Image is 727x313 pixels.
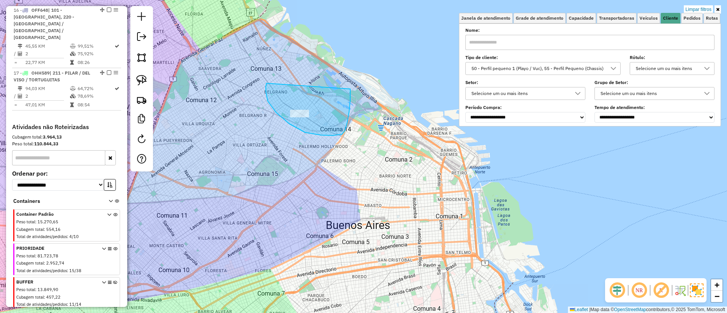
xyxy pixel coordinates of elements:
[114,70,118,75] em: Opções
[16,260,44,266] span: Cubagem total
[37,253,58,258] span: 81.723,78
[598,87,700,100] div: Selecione um ou mais itens
[70,94,76,98] i: % de utilização da cubagem
[630,54,715,61] label: Rótulo:
[599,16,634,20] span: Transportadoras
[67,302,68,307] span: :
[18,94,22,98] i: Total de Atividades
[715,291,719,301] span: −
[711,279,722,291] a: Zoom in
[711,291,722,302] a: Zoom out
[594,104,715,111] label: Tempo de atendimento:
[70,86,76,91] i: % de utilização do peso
[690,283,704,297] img: Exibir/Ocultar setores
[44,227,45,232] span: :
[465,79,585,86] label: Setor:
[13,197,99,205] span: Containers
[715,280,719,290] span: +
[16,302,67,307] span: Total de atividades/pedidos
[12,134,121,140] div: Cubagem total:
[16,268,67,273] span: Total de atividades/pedidos
[14,7,74,40] span: 16 -
[35,219,36,224] span: :
[569,16,594,20] span: Capacidade
[14,70,90,83] span: 17 -
[16,294,44,300] span: Cubagem total
[12,123,121,131] h4: Atividades não Roteirizadas
[136,52,147,63] img: Selecionar atividades - polígono
[70,60,74,65] i: Tempo total em rota
[134,9,149,26] a: Nova sessão e pesquisa
[46,260,64,266] span: 2.952,74
[16,219,35,224] span: Peso total
[108,280,112,309] i: Opções
[706,16,718,20] span: Rotas
[640,16,658,20] span: Veículos
[70,103,74,107] i: Tempo total em rota
[465,54,621,61] label: Tipo de cliente:
[35,253,36,258] span: :
[12,140,121,147] div: Peso total:
[614,307,646,312] a: OpenStreetMap
[44,260,45,266] span: :
[133,92,150,108] a: Criar rota
[469,62,606,75] div: 50 - Perfil pequeno 1 (Playo / Vuc), 55 - Perfil Pequeno (Chassis)
[69,302,81,307] span: 11/14
[77,59,114,66] td: 08:26
[652,281,670,299] span: Exibir rótulo
[18,51,22,56] i: Total de Atividades
[136,95,147,105] img: Criar rota
[663,16,678,20] span: Cliente
[69,234,79,239] span: 4/10
[46,227,61,232] span: 554,16
[14,7,74,40] span: | 101 - [GEOGRAPHIC_DATA], 220 - [GEOGRAPHIC_DATA] / [GEOGRAPHIC_DATA] / [GEOGRAPHIC_DATA]
[67,234,68,239] span: :
[44,294,45,300] span: :
[25,50,70,58] td: 2
[465,104,585,111] label: Período Compra:
[35,287,36,292] span: :
[31,70,50,76] span: OHH589
[43,134,62,140] strong: 3.964,13
[608,281,626,299] span: Ocultar deslocamento
[70,44,76,48] i: % de utilização do peso
[37,219,58,224] span: 15.270,65
[104,179,116,191] button: Ordem crescente
[107,8,111,12] em: Finalizar rota
[108,247,112,275] i: Opções
[25,85,70,92] td: 94,03 KM
[16,245,98,252] span: PRIORIDADE
[46,294,61,300] span: 457,22
[16,253,35,258] span: Peso total
[25,59,70,66] td: 22,77 KM
[683,16,700,20] span: Pedidos
[570,307,588,312] a: Leaflet
[100,8,105,12] em: Alterar sequência das rotas
[684,5,713,14] a: Limpar filtros
[77,92,114,100] td: 78,69%
[77,42,114,50] td: 99,51%
[18,44,22,48] i: Distância Total
[16,234,67,239] span: Total de atividades/pedidos
[34,141,58,146] strong: 110.844,33
[14,70,90,83] span: | 211 - PILAR / DEL VISO / TORTUGUITAS
[674,284,686,296] img: Fluxo de ruas
[77,50,114,58] td: 75,92%
[25,92,70,100] td: 2
[114,8,118,12] em: Opções
[25,42,70,50] td: 45,55 KM
[461,16,510,20] span: Janela de atendimento
[100,70,105,75] em: Alterar sequência das rotas
[107,70,111,75] em: Finalizar rota
[31,7,48,13] span: OFF648
[16,279,98,285] span: BUFFER
[14,92,17,100] td: /
[715,5,721,14] a: Ocultar filtros
[70,51,76,56] i: % de utilização da cubagem
[134,111,149,128] a: Criar modelo
[12,169,121,178] label: Ordenar por:
[69,268,81,273] span: 15/38
[37,287,58,292] span: 13.849,90
[115,86,119,91] i: Rota otimizada
[134,131,149,148] a: Reroteirizar Sessão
